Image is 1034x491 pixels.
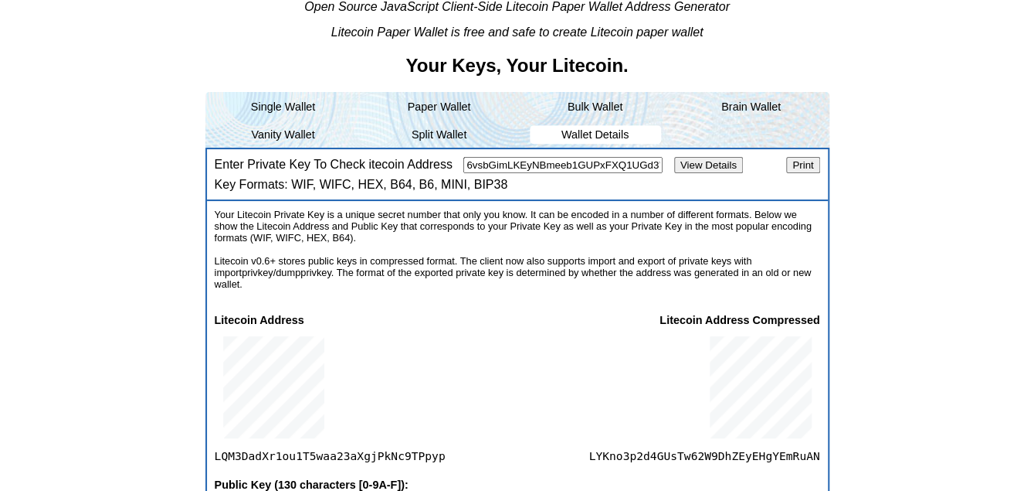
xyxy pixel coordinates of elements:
[361,93,517,121] li: Paper Wallet
[205,26,829,39] div: Litecoin Paper Wallet is free and safe to create Litecoin paper wallet
[674,157,743,173] input: View Details
[215,479,820,491] span: Public Key (130 characters [0-9A-F]):
[215,158,453,171] label: Enter Private Key To Check itecoin Address
[530,125,661,144] li: Wallet Details
[588,314,819,326] span: Litecoin Address Compressed
[673,93,829,121] li: Brain Wallet
[205,93,361,121] li: Single Wallet
[205,55,829,77] h2: Your Keys, Your Litecoin.
[588,326,819,462] span: LYKno3p2d4GUsTw62W9DhZEyEHgYEmRuAN
[215,178,508,191] label: Key Formats: WIF, WIFC, HEX, B64, B6, MINI, BIP38
[361,121,517,148] li: Split Wallet
[786,157,819,173] input: Print
[215,314,446,326] span: Litecoin Address
[215,255,812,290] span: Litecoin v0.6+ stores public keys in compressed format. The client now also supports import and e...
[205,121,361,148] li: Vanity Wallet
[517,93,673,121] li: Bulk Wallet
[215,209,812,244] span: Your Litecoin Private Key is a unique secret number that only you know. It can be encoded in a nu...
